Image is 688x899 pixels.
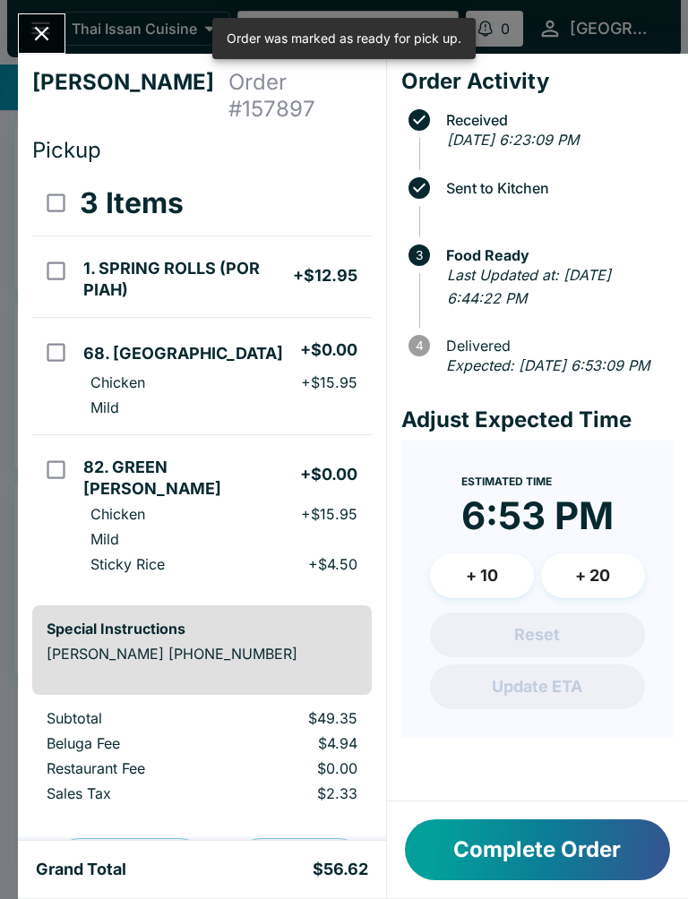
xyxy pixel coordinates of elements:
p: $0.00 [236,759,357,777]
h5: + $0.00 [300,339,357,361]
button: Close [19,14,64,53]
em: Last Updated at: [DATE] 6:44:22 PM [447,266,611,307]
button: Complete Order [405,819,670,880]
h5: + $0.00 [300,464,357,485]
span: Food Ready [437,247,674,263]
span: Received [437,112,674,128]
h4: Order # 157897 [228,69,372,123]
p: [PERSON_NAME] [PHONE_NUMBER] [47,645,357,663]
p: $2.33 [236,784,357,802]
p: + $4.50 [308,555,357,573]
h6: Special Instructions [47,620,357,638]
h5: 68. [GEOGRAPHIC_DATA] [83,343,283,364]
span: Estimated Time [461,475,552,488]
p: Mild [90,398,119,416]
em: Expected: [DATE] 6:53:09 PM [446,356,649,374]
p: + $15.95 [301,505,357,523]
h4: Adjust Expected Time [401,407,674,433]
text: 3 [416,248,423,262]
h5: 1. SPRING ROLLS (POR PIAH) [83,258,292,301]
p: Mild [90,530,119,548]
table: orders table [32,171,372,591]
h5: + $12.95 [293,265,357,287]
div: Order was marked as ready for pick up. [227,23,461,54]
p: + $15.95 [301,373,357,391]
p: Beluga Fee [47,734,208,752]
time: 6:53 PM [461,492,614,539]
span: Delivered [437,338,674,354]
h4: [PERSON_NAME] [32,69,228,123]
text: 4 [415,338,423,353]
table: orders table [32,709,372,809]
em: [DATE] 6:23:09 PM [447,131,579,149]
p: Sticky Rice [90,555,165,573]
span: Sent to Kitchen [437,180,674,196]
h3: 3 Items [80,185,184,221]
h5: 82. GREEN [PERSON_NAME] [83,457,299,500]
p: Subtotal [47,709,208,727]
p: Chicken [90,373,145,391]
span: Pickup [32,137,101,163]
p: Chicken [90,505,145,523]
button: + 10 [430,553,534,598]
h5: Grand Total [36,859,126,880]
button: + 20 [541,553,645,598]
p: $4.94 [236,734,357,752]
h5: $56.62 [313,859,368,880]
h4: Order Activity [401,68,674,95]
p: Sales Tax [47,784,208,802]
p: Restaurant Fee [47,759,208,777]
p: $49.35 [236,709,357,727]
